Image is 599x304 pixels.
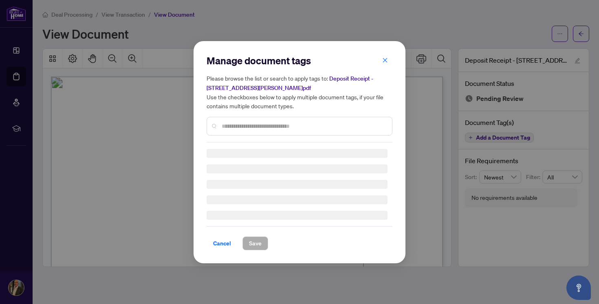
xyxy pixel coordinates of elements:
[242,236,268,250] button: Save
[207,74,392,110] h5: Please browse the list or search to apply tags to: Use the checkboxes below to apply multiple doc...
[213,237,231,250] span: Cancel
[207,75,373,92] span: Deposit Receipt - [STREET_ADDRESS][PERSON_NAME]pdf
[207,236,238,250] button: Cancel
[382,57,388,63] span: close
[566,276,591,300] button: Open asap
[207,54,392,67] h2: Manage document tags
